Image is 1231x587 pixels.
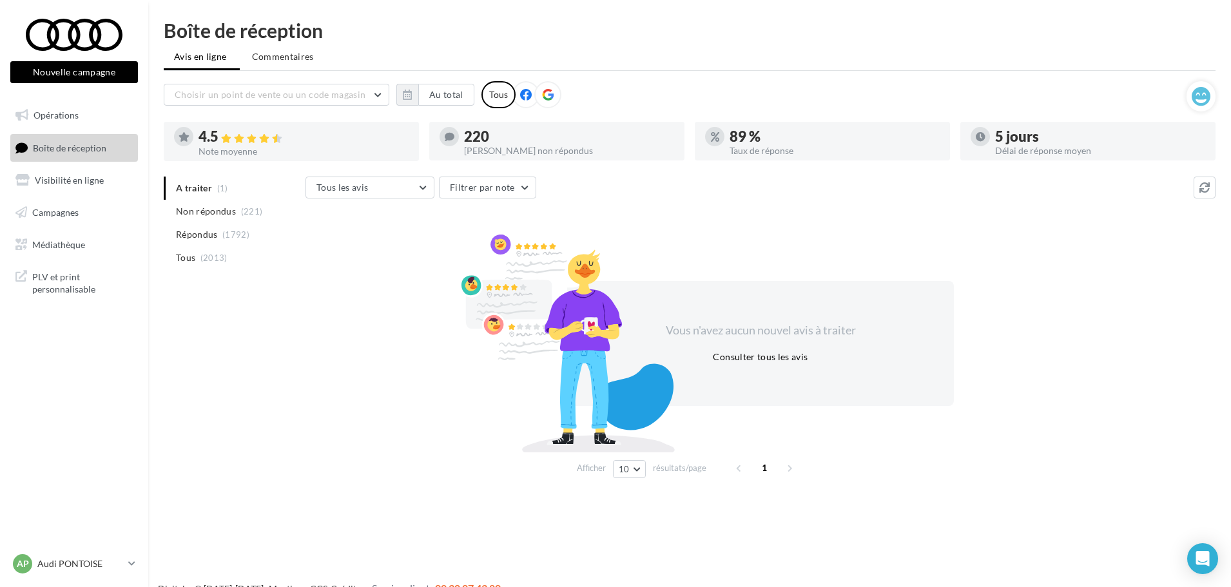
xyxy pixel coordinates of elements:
span: (2013) [200,253,228,263]
span: Campagnes [32,207,79,218]
button: Consulter tous les avis [708,349,813,365]
div: Tous [481,81,516,108]
span: 10 [619,464,630,474]
button: Choisir un point de vente ou un code magasin [164,84,389,106]
span: Commentaires [252,50,314,63]
a: Campagnes [8,199,141,226]
span: Afficher [577,462,606,474]
span: 1 [754,457,775,478]
div: Note moyenne [199,147,409,156]
button: Au total [396,84,474,106]
button: 10 [613,460,646,478]
div: Open Intercom Messenger [1187,543,1218,574]
button: Nouvelle campagne [10,61,138,83]
div: Vous n'avez aucun nouvel avis à traiter [650,322,871,339]
span: Visibilité en ligne [35,175,104,186]
div: 89 % [730,130,940,144]
button: Filtrer par note [439,177,536,198]
div: [PERSON_NAME] non répondus [464,146,674,155]
div: Délai de réponse moyen [995,146,1205,155]
p: Audi PONTOISE [37,557,123,570]
span: Tous [176,251,195,264]
span: Tous les avis [316,182,369,193]
span: résultats/page [653,462,706,474]
a: PLV et print personnalisable [8,263,141,301]
span: Répondus [176,228,218,241]
a: Opérations [8,102,141,129]
span: Opérations [34,110,79,120]
span: PLV et print personnalisable [32,268,133,296]
span: (1792) [222,229,249,240]
a: Visibilité en ligne [8,167,141,194]
span: Choisir un point de vente ou un code magasin [175,89,365,100]
button: Au total [418,84,474,106]
span: Boîte de réception [33,142,106,153]
a: Médiathèque [8,231,141,258]
a: AP Audi PONTOISE [10,552,138,576]
span: Non répondus [176,205,236,218]
div: Boîte de réception [164,21,1216,40]
div: Taux de réponse [730,146,940,155]
a: Boîte de réception [8,134,141,162]
div: 220 [464,130,674,144]
span: (221) [241,206,263,217]
span: AP [17,557,29,570]
div: 4.5 [199,130,409,144]
button: Tous les avis [305,177,434,198]
span: Médiathèque [32,238,85,249]
div: 5 jours [995,130,1205,144]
